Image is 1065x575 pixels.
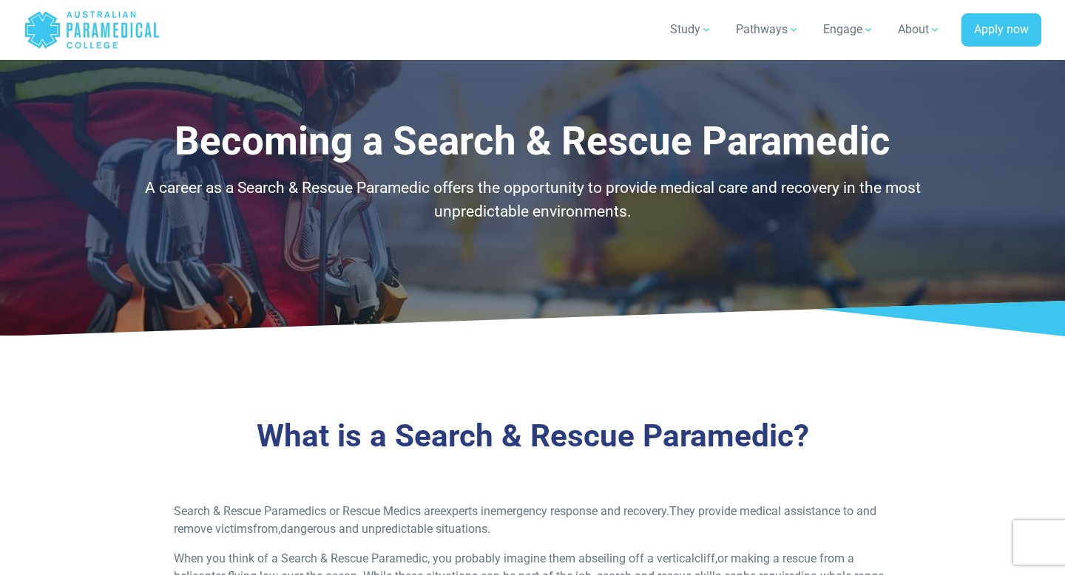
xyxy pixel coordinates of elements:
[174,504,440,518] span: Search & Rescue Paramedics or Rescue Medics are
[145,179,921,220] span: A career as a Search & Rescue Paramedic offers the opportunity to provide medical care and recove...
[174,551,694,565] span: When you think of a Search & Rescue Paramedic, you probably imagine them abseiling off a vertical
[889,9,950,50] a: About
[100,118,965,165] h1: Becoming a Search & Rescue Paramedic
[814,9,883,50] a: Engage
[490,504,669,518] span: emergency response and recovery.
[961,13,1041,47] a: Apply now
[727,9,808,50] a: Pathways
[440,504,490,518] span: experts in
[694,551,717,565] span: cliff,
[24,6,160,54] a: Australian Paramedical College
[280,522,490,536] span: dangerous and unpredictable situations.
[253,522,280,536] span: from,
[661,9,721,50] a: Study
[100,418,965,455] h3: What is a Search & Rescue Paramedic?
